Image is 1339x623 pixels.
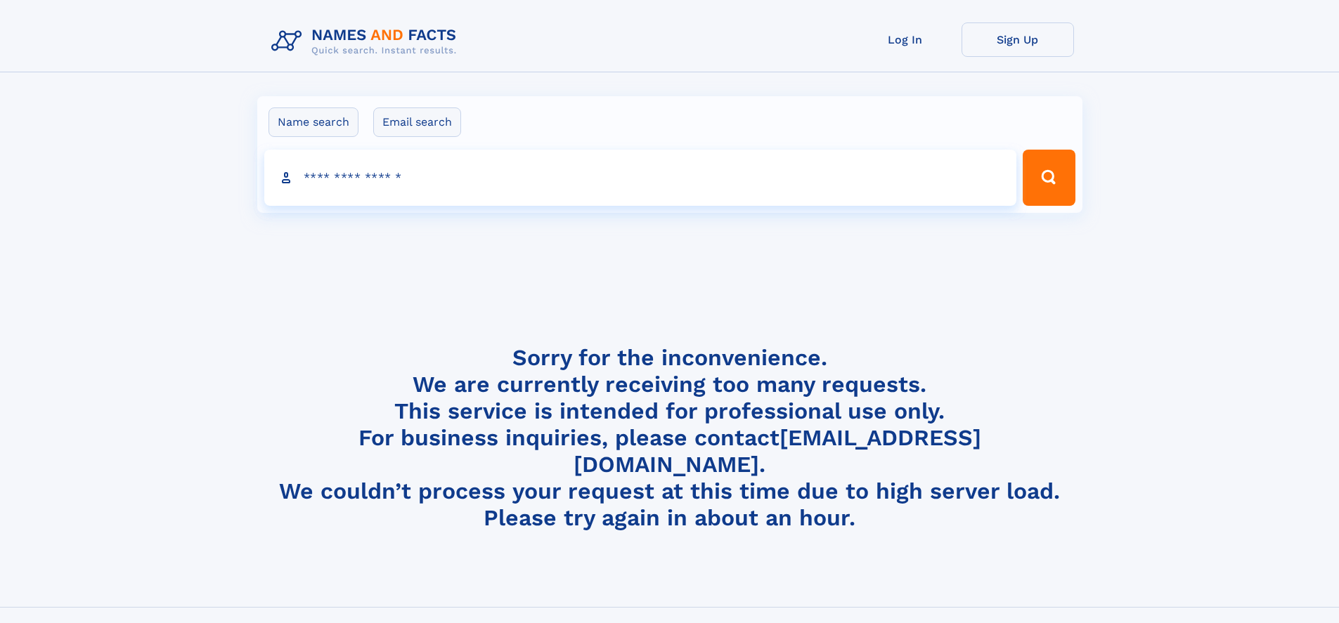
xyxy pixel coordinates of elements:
[849,22,962,57] a: Log In
[574,424,981,478] a: [EMAIL_ADDRESS][DOMAIN_NAME]
[962,22,1074,57] a: Sign Up
[1023,150,1075,206] button: Search Button
[266,344,1074,532] h4: Sorry for the inconvenience. We are currently receiving too many requests. This service is intend...
[266,22,468,60] img: Logo Names and Facts
[373,107,461,137] label: Email search
[264,150,1017,206] input: search input
[269,107,358,137] label: Name search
